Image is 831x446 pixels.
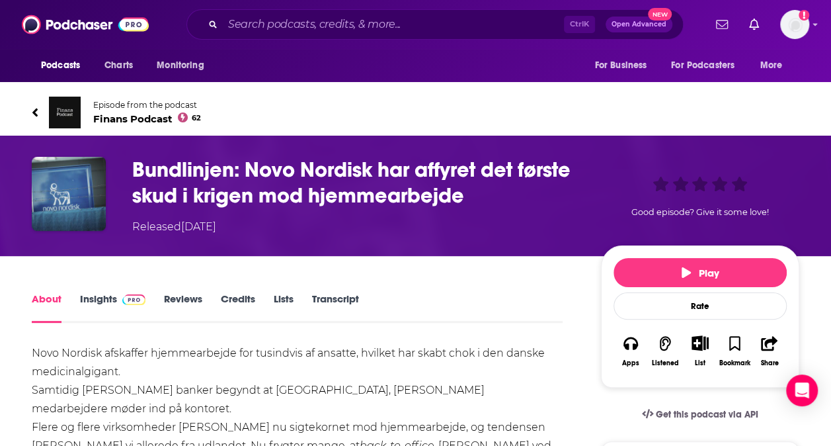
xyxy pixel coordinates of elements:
[631,398,769,431] a: Get this podcast via API
[780,10,809,39] img: User Profile
[744,13,764,36] a: Show notifications dropdown
[132,219,216,235] div: Released [DATE]
[648,8,672,21] span: New
[686,335,713,350] button: Show More Button
[652,359,679,367] div: Listened
[49,97,81,128] img: Finans Podcast
[751,53,799,78] button: open menu
[93,112,201,125] span: Finans Podcast
[613,292,787,320] div: Rate
[799,10,809,21] svg: Add a profile image
[606,17,672,32] button: Open AdvancedNew
[760,56,783,75] span: More
[122,294,145,305] img: Podchaser Pro
[717,327,752,375] button: Bookmark
[671,56,734,75] span: For Podcasters
[157,56,204,75] span: Monitoring
[93,100,201,110] span: Episode from the podcast
[760,359,778,367] div: Share
[613,327,648,375] button: Apps
[32,97,799,128] a: Finans PodcastEpisode from the podcastFinans Podcast62
[192,115,201,121] span: 62
[594,56,647,75] span: For Business
[786,375,818,406] div: Open Intercom Messenger
[22,12,149,37] img: Podchaser - Follow, Share and Rate Podcasts
[147,53,221,78] button: open menu
[564,16,595,33] span: Ctrl K
[585,53,663,78] button: open menu
[631,207,769,217] span: Good episode? Give it some love!
[656,409,758,420] span: Get this podcast via API
[223,14,564,35] input: Search podcasts, credits, & more...
[312,292,359,323] a: Transcript
[32,157,106,231] img: Bundlinjen: Novo Nordisk har affyret det første skud i krigen mod hjemmearbejde
[41,56,80,75] span: Podcasts
[780,10,809,39] button: Show profile menu
[32,53,97,78] button: open menu
[695,359,705,367] div: List
[612,21,666,28] span: Open Advanced
[613,258,787,287] button: Play
[186,9,684,40] div: Search podcasts, credits, & more...
[662,53,754,78] button: open menu
[104,56,133,75] span: Charts
[164,292,202,323] a: Reviews
[32,292,61,323] a: About
[752,327,787,375] button: Share
[96,53,141,78] a: Charts
[711,13,733,36] a: Show notifications dropdown
[682,267,719,279] span: Play
[719,359,750,367] div: Bookmark
[683,327,717,375] div: Show More ButtonList
[221,292,255,323] a: Credits
[80,292,145,323] a: InsightsPodchaser Pro
[622,359,639,367] div: Apps
[132,157,580,208] h1: Bundlinjen: Novo Nordisk har affyret det første skud i krigen mod hjemmearbejde
[780,10,809,39] span: Logged in as gmacdermott
[274,292,294,323] a: Lists
[648,327,682,375] button: Listened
